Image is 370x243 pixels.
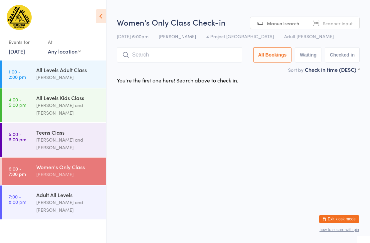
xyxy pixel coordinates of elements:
div: You're the first one here! Search above to check in. [117,76,238,84]
div: Teens Class [36,129,100,136]
button: All Bookings [253,47,292,62]
div: All Levels Kids Class [36,94,100,101]
time: 7:00 - 8:00 pm [9,194,26,204]
div: Any location [48,48,81,55]
a: 1:00 -2:00 pmAll Levels Adult Class[PERSON_NAME] [2,61,106,88]
div: At [48,37,81,48]
label: Sort by [288,66,303,73]
div: Women's Only Class [36,163,100,171]
a: [DATE] [9,48,25,55]
a: 6:00 -7:00 pmWomen's Only Class[PERSON_NAME] [2,158,106,185]
span: 4 Project [GEOGRAPHIC_DATA] [206,33,274,40]
button: Checked in [325,47,360,62]
input: Search [117,47,242,62]
span: [PERSON_NAME] [159,33,196,40]
a: 7:00 -8:00 pmAdult All Levels[PERSON_NAME] and [PERSON_NAME] [2,185,106,219]
time: 1:00 - 2:00 pm [9,69,26,79]
button: how to secure with pin [319,227,359,232]
time: 5:00 - 6:00 pm [9,131,26,142]
img: Gracie Humaita Noosa [7,5,32,30]
time: 4:00 - 5:00 pm [9,97,26,107]
span: Adult [PERSON_NAME] [284,33,334,40]
span: Scanner input [323,20,353,27]
div: [PERSON_NAME] and [PERSON_NAME] [36,136,100,151]
h2: Women's Only Class Check-in [117,17,360,28]
div: [PERSON_NAME] and [PERSON_NAME] [36,101,100,117]
a: 4:00 -5:00 pmAll Levels Kids Class[PERSON_NAME] and [PERSON_NAME] [2,88,106,122]
button: Exit kiosk mode [319,215,359,223]
span: Manual search [267,20,299,27]
div: Check in time (DESC) [305,66,360,73]
div: Events for [9,37,41,48]
div: [PERSON_NAME] and [PERSON_NAME] [36,198,100,214]
a: 5:00 -6:00 pmTeens Class[PERSON_NAME] and [PERSON_NAME] [2,123,106,157]
div: [PERSON_NAME] [36,171,100,178]
time: 6:00 - 7:00 pm [9,166,26,177]
span: [DATE] 6:00pm [117,33,148,40]
div: All Levels Adult Class [36,66,100,73]
div: [PERSON_NAME] [36,73,100,81]
div: Adult All Levels [36,191,100,198]
button: Waiting [295,47,321,62]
